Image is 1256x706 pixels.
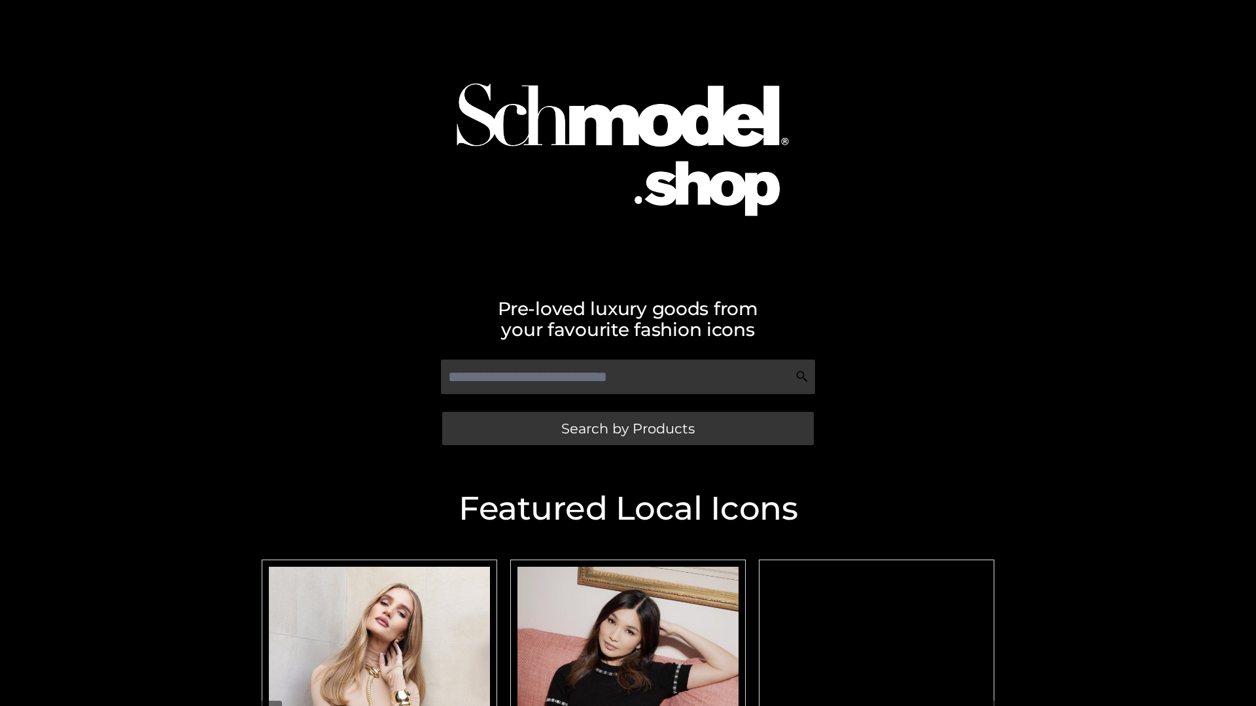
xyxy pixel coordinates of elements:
[255,492,1001,525] h2: Featured Local Icons​
[442,412,814,445] a: Search by Products
[561,422,695,435] span: Search by Products
[255,298,1001,340] h2: Pre-loved luxury goods from your favourite fashion icons
[795,370,809,383] img: Search Icon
